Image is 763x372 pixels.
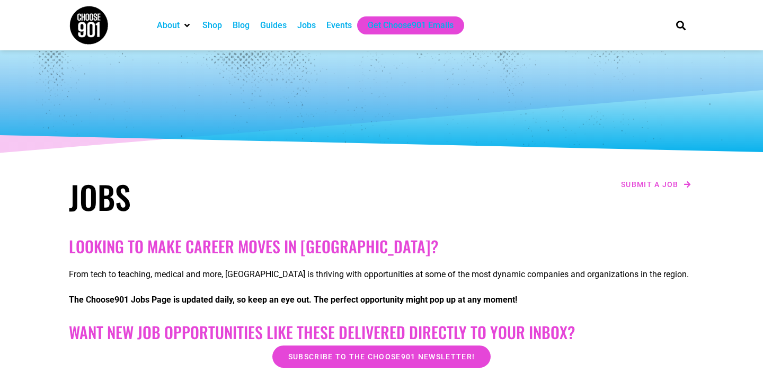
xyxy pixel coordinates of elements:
[368,19,454,32] a: Get Choose901 Emails
[69,178,376,216] h1: Jobs
[233,19,250,32] a: Blog
[202,19,222,32] a: Shop
[69,323,694,342] h2: Want New Job Opportunities like these Delivered Directly to your Inbox?
[618,178,694,191] a: Submit a job
[152,16,197,34] div: About
[69,237,694,256] h2: Looking to make career moves in [GEOGRAPHIC_DATA]?
[69,295,517,305] strong: The Choose901 Jobs Page is updated daily, so keep an eye out. The perfect opportunity might pop u...
[672,16,690,34] div: Search
[260,19,287,32] a: Guides
[69,268,694,281] p: From tech to teaching, medical and more, [GEOGRAPHIC_DATA] is thriving with opportunities at some...
[272,346,491,368] a: Subscribe to the Choose901 newsletter!
[152,16,658,34] nav: Main nav
[297,19,316,32] a: Jobs
[621,181,679,188] span: Submit a job
[326,19,352,32] a: Events
[157,19,180,32] a: About
[288,353,475,360] span: Subscribe to the Choose901 newsletter!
